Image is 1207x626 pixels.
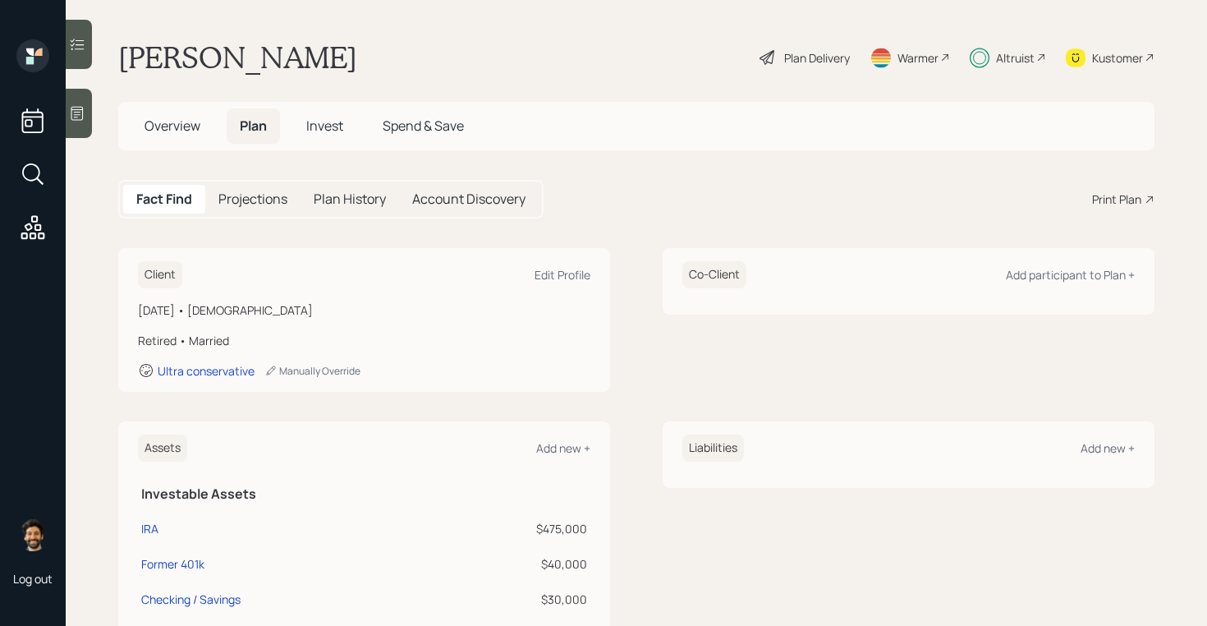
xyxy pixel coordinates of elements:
[145,117,200,135] span: Overview
[535,267,590,283] div: Edit Profile
[1092,191,1141,208] div: Print Plan
[136,191,192,207] h5: Fact Find
[141,520,158,537] div: IRA
[138,332,590,349] div: Retired • Married
[118,39,357,76] h1: [PERSON_NAME]
[141,555,204,573] div: Former 401k
[138,435,187,462] h6: Assets
[141,591,241,608] div: Checking / Savings
[158,363,255,379] div: Ultra conservative
[218,191,287,207] h5: Projections
[440,555,587,573] div: $40,000
[383,117,464,135] span: Spend & Save
[996,49,1035,67] div: Altruist
[1006,267,1135,283] div: Add participant to Plan +
[412,191,525,207] h5: Account Discovery
[141,486,587,502] h5: Investable Assets
[138,261,182,288] h6: Client
[440,591,587,608] div: $30,000
[440,520,587,537] div: $475,000
[682,435,744,462] h6: Liabilities
[13,571,53,587] div: Log out
[264,364,360,378] div: Manually Override
[306,117,343,135] span: Invest
[682,261,746,288] h6: Co-Client
[784,49,850,67] div: Plan Delivery
[897,49,939,67] div: Warmer
[536,440,590,456] div: Add new +
[240,117,267,135] span: Plan
[138,301,590,319] div: [DATE] • [DEMOGRAPHIC_DATA]
[314,191,386,207] h5: Plan History
[1092,49,1143,67] div: Kustomer
[16,518,49,551] img: eric-schwartz-headshot.png
[1081,440,1135,456] div: Add new +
